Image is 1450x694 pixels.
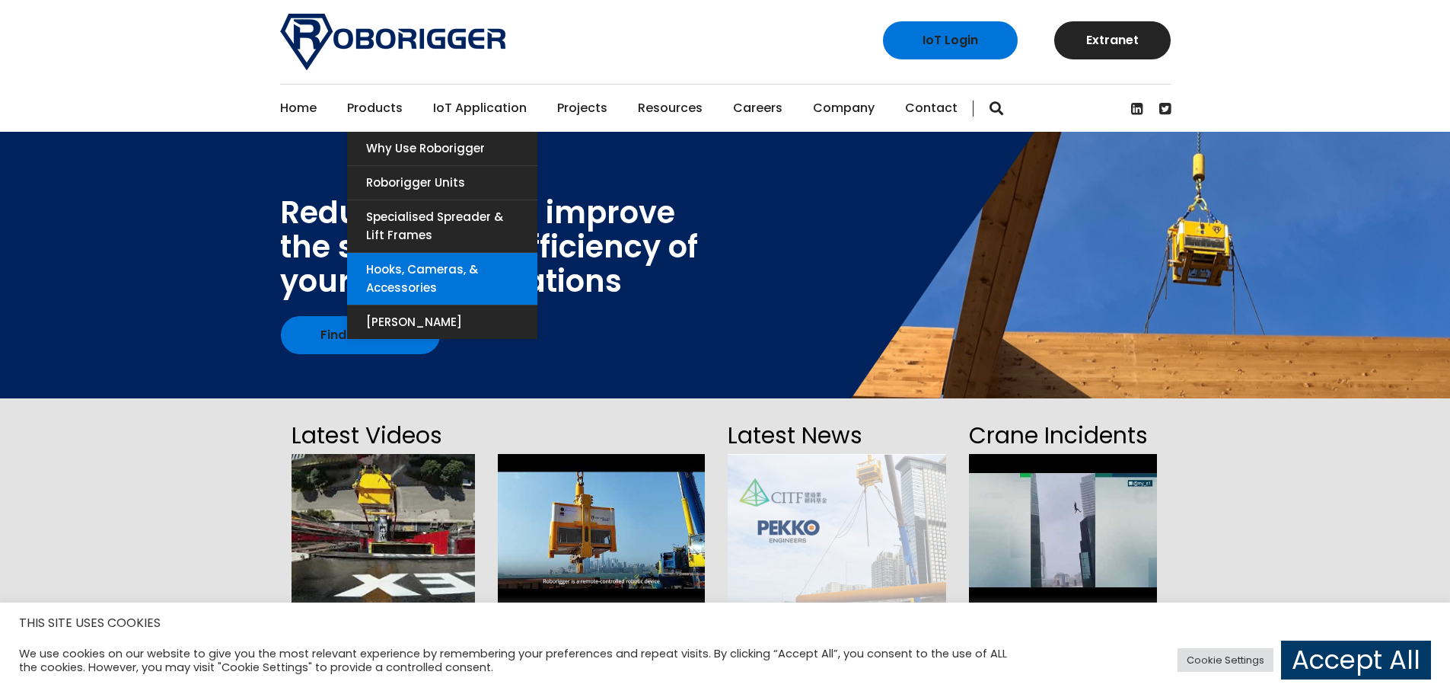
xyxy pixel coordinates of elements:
h5: THIS SITE USES COOKIES [19,613,1431,633]
a: Find out how [281,316,440,354]
a: Products [347,85,403,132]
a: Projects [557,85,607,132]
div: Reduce cost and improve the safety and efficiency of your lifting operations [280,196,698,299]
h2: Crane Incidents [969,417,1157,454]
a: Cookie Settings [1178,648,1273,672]
img: hqdefault.jpg [969,454,1157,606]
h2: Latest Videos [292,417,475,454]
a: Company [813,85,875,132]
a: Extranet [1054,21,1171,59]
a: IoT Login [883,21,1018,59]
a: Why use Roborigger [347,132,537,165]
a: Hooks, Cameras, & Accessories [347,253,537,305]
img: Roborigger [280,14,505,70]
h2: Latest News [728,417,945,454]
a: Roborigger Units [347,166,537,200]
a: Careers [733,85,782,132]
img: hqdefault.jpg [292,454,475,606]
a: [PERSON_NAME] [347,305,537,339]
a: IoT Application [433,85,527,132]
a: Home [280,85,317,132]
img: hqdefault.jpg [498,454,706,606]
a: Contact [905,85,958,132]
a: Accept All [1281,641,1431,680]
div: We use cookies on our website to give you the most relevant experience by remembering your prefer... [19,647,1008,674]
a: Specialised Spreader & Lift Frames [347,200,537,252]
a: Resources [638,85,703,132]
